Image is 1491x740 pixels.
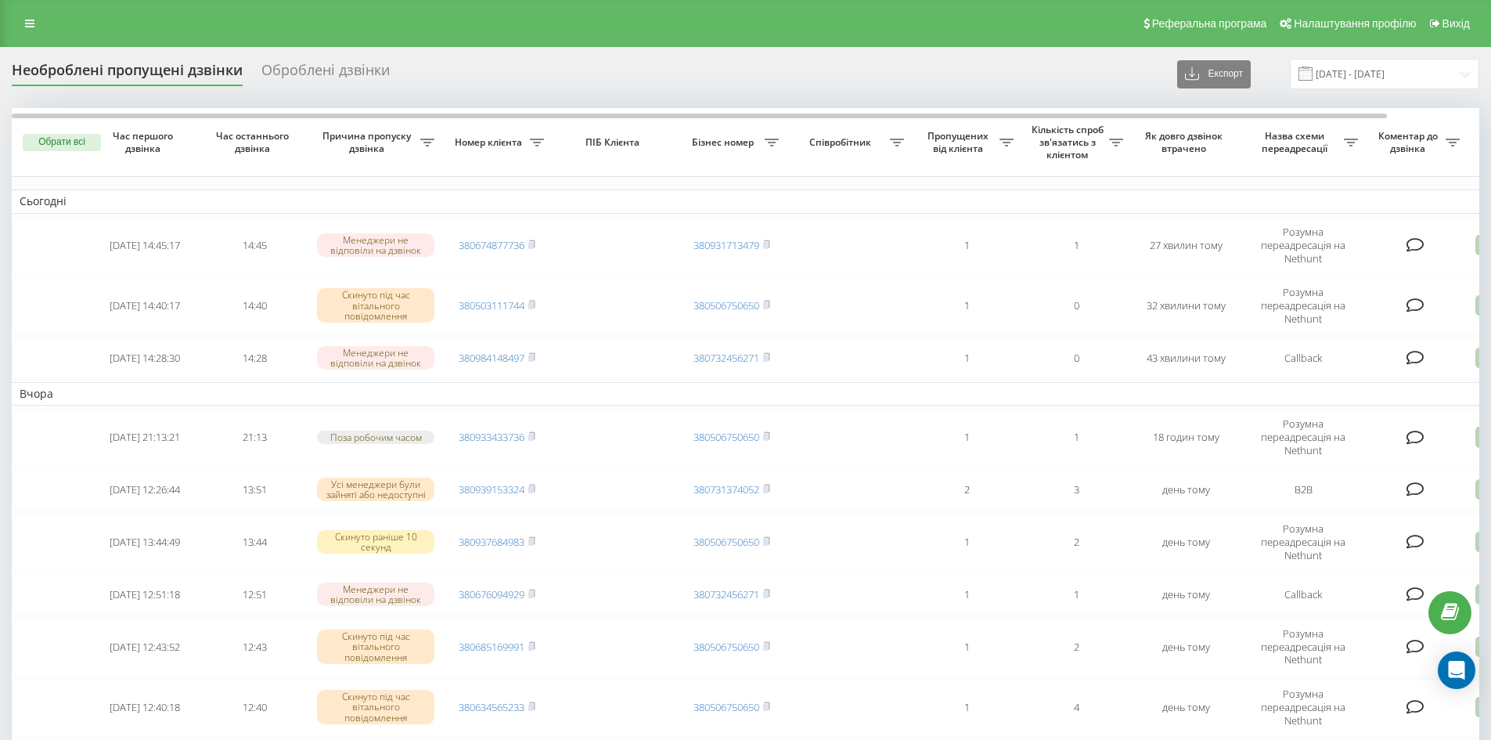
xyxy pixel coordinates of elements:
[912,679,1021,736] td: 1
[200,469,309,511] td: 13:51
[1241,338,1366,379] td: Callback
[1131,338,1241,379] td: 43 хвилини тому
[261,62,390,86] div: Оброблені дзвінки
[90,469,200,511] td: [DATE] 12:26:44
[200,217,309,274] td: 14:45
[1241,469,1366,511] td: B2B
[1177,60,1251,88] button: Експорт
[912,574,1021,615] td: 1
[1021,469,1131,511] td: 3
[1131,574,1241,615] td: день тому
[317,478,434,501] div: Усі менеджери були зайняті або недоступні
[693,351,759,365] a: 380732456271
[1131,679,1241,736] td: день тому
[459,351,524,365] a: 380984148497
[1241,618,1366,675] td: Розумна переадресація на Nethunt
[90,338,200,379] td: [DATE] 14:28:30
[90,409,200,466] td: [DATE] 21:13:21
[1438,652,1475,689] div: Open Intercom Messenger
[1442,17,1470,30] span: Вихід
[459,700,524,714] a: 380634565233
[317,431,434,444] div: Поза робочим часом
[912,409,1021,466] td: 1
[912,514,1021,571] td: 1
[1131,217,1241,274] td: 27 хвилин тому
[459,587,524,601] a: 380676094929
[200,338,309,379] td: 14:28
[90,217,200,274] td: [DATE] 14:45:17
[920,130,999,154] span: Пропущених від клієнта
[1294,17,1416,30] span: Налаштування профілю
[912,338,1021,379] td: 1
[1241,574,1366,615] td: Callback
[459,640,524,654] a: 380685169991
[912,217,1021,274] td: 1
[693,482,759,496] a: 380731374052
[459,482,524,496] a: 380939153324
[317,233,434,257] div: Менеджери не відповіли на дзвінок
[1241,514,1366,571] td: Розумна переадресація на Nethunt
[1021,679,1131,736] td: 4
[1152,17,1267,30] span: Реферальна програма
[200,679,309,736] td: 12:40
[794,136,890,149] span: Співробітник
[912,469,1021,511] td: 2
[23,134,101,151] button: Обрати всі
[212,130,297,154] span: Час останнього дзвінка
[12,62,243,86] div: Необроблені пропущені дзвінки
[1131,409,1241,466] td: 18 годин тому
[693,587,759,601] a: 380732456271
[317,130,420,154] span: Причина пропуску дзвінка
[685,136,765,149] span: Бізнес номер
[317,530,434,554] div: Скинуто раніше 10 секунд
[1021,217,1131,274] td: 1
[1131,469,1241,511] td: день тому
[200,277,309,334] td: 14:40
[1241,409,1366,466] td: Розумна переадресація на Nethunt
[317,690,434,724] div: Скинуто під час вітального повідомлення
[693,430,759,444] a: 380506750650
[200,618,309,675] td: 12:43
[1241,277,1366,334] td: Розумна переадресація на Nethunt
[1021,409,1131,466] td: 1
[103,130,187,154] span: Час першого дзвінка
[1029,124,1109,161] span: Кількість спроб зв'язатись з клієнтом
[317,288,434,323] div: Скинуто під час вітального повідомлення
[90,679,200,736] td: [DATE] 12:40:18
[317,346,434,370] div: Менеджери не відповіли на дзвінок
[317,630,434,664] div: Скинуто під час вітального повідомлення
[1248,130,1344,154] span: Назва схеми переадресації
[200,574,309,615] td: 12:51
[693,238,759,252] a: 380931713479
[1241,217,1366,274] td: Розумна переадресація на Nethunt
[1021,574,1131,615] td: 1
[1021,277,1131,334] td: 0
[1021,514,1131,571] td: 2
[565,136,664,149] span: ПІБ Клієнта
[459,430,524,444] a: 380933433736
[459,238,524,252] a: 380674877736
[693,535,759,549] a: 380506750650
[1131,277,1241,334] td: 32 хвилини тому
[459,535,524,549] a: 380937684983
[90,277,200,334] td: [DATE] 14:40:17
[912,277,1021,334] td: 1
[1143,130,1228,154] span: Як довго дзвінок втрачено
[90,514,200,571] td: [DATE] 13:44:49
[1131,514,1241,571] td: день тому
[1241,679,1366,736] td: Розумна переадресація на Nethunt
[912,618,1021,675] td: 1
[693,298,759,312] a: 380506750650
[693,640,759,654] a: 380506750650
[1021,618,1131,675] td: 2
[200,514,309,571] td: 13:44
[693,700,759,714] a: 380506750650
[317,583,434,606] div: Менеджери не відповіли на дзвінок
[459,298,524,312] a: 380503111744
[90,574,200,615] td: [DATE] 12:51:18
[1021,338,1131,379] td: 0
[200,409,309,466] td: 21:13
[1374,130,1446,154] span: Коментар до дзвінка
[450,136,530,149] span: Номер клієнта
[90,618,200,675] td: [DATE] 12:43:52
